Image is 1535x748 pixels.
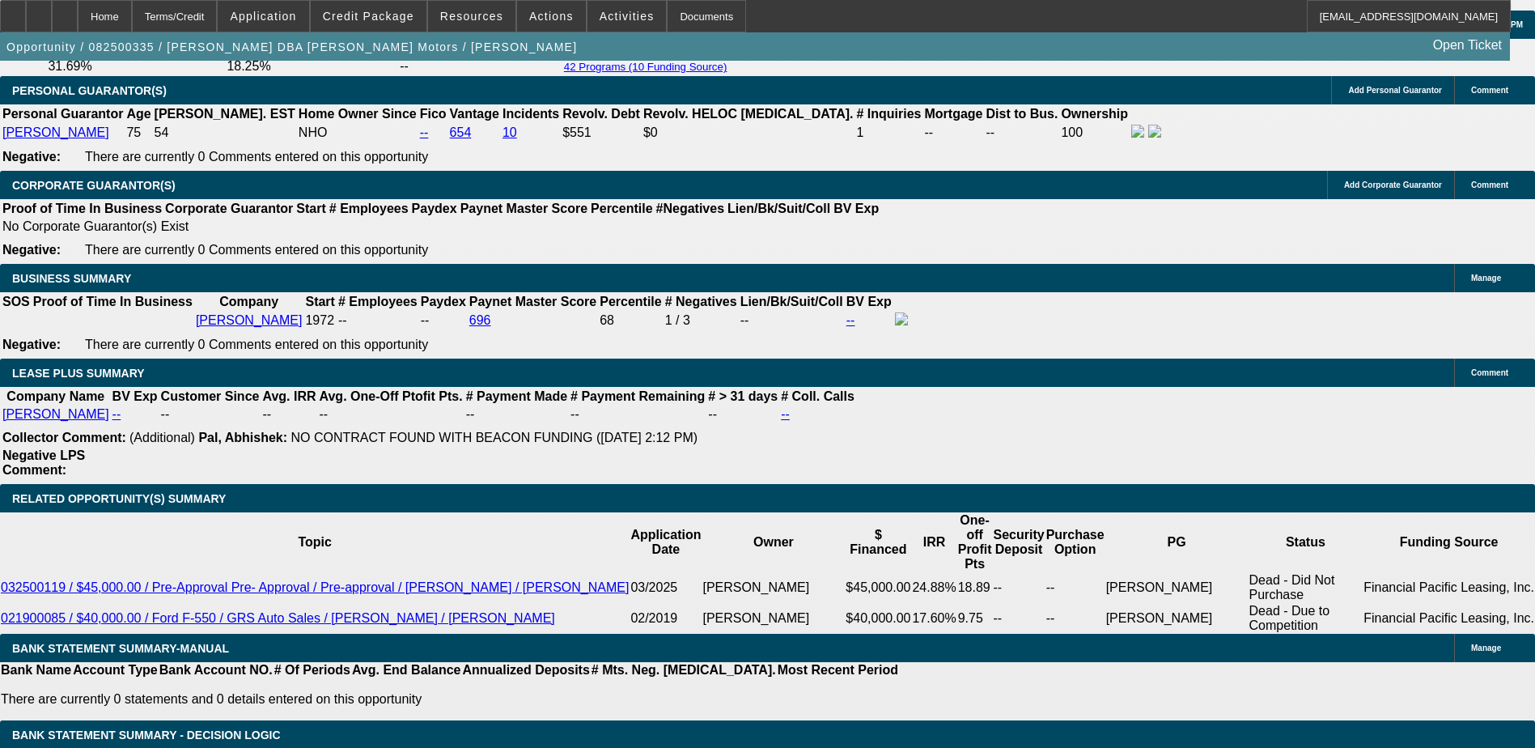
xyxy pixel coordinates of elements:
[591,202,652,215] b: Percentile
[600,295,661,308] b: Percentile
[562,107,640,121] b: Revolv. Debt
[1,692,898,707] p: There are currently 0 statements and 0 details entered on this opportunity
[72,662,159,678] th: Account Type
[562,124,641,142] td: $551
[600,313,661,328] div: 68
[85,243,428,257] span: There are currently 0 Comments entered on this opportunity
[957,603,993,634] td: 9.75
[2,219,886,235] td: No Corporate Guarantor(s) Exist
[218,1,308,32] button: Application
[299,107,417,121] b: Home Owner Since
[587,1,667,32] button: Activities
[642,124,854,142] td: $0
[957,572,993,603] td: 18.89
[2,107,123,121] b: Personal Guarantor
[630,603,702,634] td: 02/2019
[12,642,229,655] span: BANK STATEMENT SUMMARY-MANUAL
[924,124,984,142] td: --
[708,389,778,403] b: # > 31 days
[159,662,274,678] th: Bank Account NO.
[911,572,956,603] td: 24.88%
[702,512,845,572] th: Owner
[469,313,491,327] a: 696
[329,202,409,215] b: # Employees
[1105,603,1249,634] td: [PERSON_NAME]
[320,389,463,403] b: Avg. One-Off Ptofit Pts.
[2,294,31,310] th: SOS
[420,312,467,329] td: --
[740,295,843,308] b: Lien/Bk/Suit/Coll
[298,124,418,142] td: NHO
[630,512,702,572] th: Application Date
[895,312,908,325] img: facebook-icon.png
[32,294,193,310] th: Proof of Time In Business
[125,124,151,142] td: 75
[304,312,335,329] td: 1972
[112,407,121,421] a: --
[740,312,844,329] td: --
[112,389,158,403] b: BV Exp
[600,10,655,23] span: Activities
[911,512,956,572] th: IRR
[219,295,278,308] b: Company
[643,107,854,121] b: Revolv. HELOC [MEDICAL_DATA].
[12,492,226,505] span: RELATED OPPORTUNITY(S) SUMMARY
[6,40,577,53] span: Opportunity / 082500335 / [PERSON_NAME] DBA [PERSON_NAME] Motors / [PERSON_NAME]
[12,367,145,380] span: LEASE PLUS SUMMARY
[1,580,629,594] a: 032500119 / $45,000.00 / Pre-Approval Pre- Approval / Pre-approval / [PERSON_NAME] / [PERSON_NAME]
[665,295,737,308] b: # Negatives
[2,431,126,444] b: Collector Comment:
[665,313,737,328] div: 1 / 3
[517,1,586,32] button: Actions
[319,406,464,423] td: --
[12,179,176,192] span: CORPORATE GUARANTOR(S)
[1471,86,1508,95] span: Comment
[274,662,351,678] th: # Of Periods
[986,107,1058,121] b: Dist to Bus.
[2,243,61,257] b: Negative:
[992,512,1045,572] th: Security Deposit
[707,406,778,423] td: --
[1,611,555,625] a: 021900085 / $40,000.00 / Ford F-550 / GRS Auto Sales / [PERSON_NAME] / [PERSON_NAME]
[502,107,559,121] b: Incidents
[85,150,428,164] span: There are currently 0 Comments entered on this opportunity
[1045,512,1105,572] th: Purchase Option
[1105,512,1249,572] th: PG
[12,729,281,742] span: Bank Statement Summary - Decision Logic
[311,1,426,32] button: Credit Package
[591,662,777,678] th: # Mts. Neg. [MEDICAL_DATA].
[291,431,698,444] span: NO CONTRACT FOUND WITH BEACON FUNDING ([DATE] 2:12 PM)
[925,107,983,121] b: Mortgage
[226,58,397,74] td: 18.25%
[702,572,845,603] td: [PERSON_NAME]
[461,662,590,678] th: Annualized Deposits
[305,295,334,308] b: Start
[2,448,85,477] b: Negative LPS Comment:
[338,295,418,308] b: # Employees
[1249,572,1363,603] td: Dead - Did Not Purchase
[129,431,195,444] span: (Additional)
[165,202,293,215] b: Corporate Guarantor
[1363,512,1535,572] th: Funding Source
[1348,86,1442,95] span: Add Personal Guarantor
[2,125,109,139] a: [PERSON_NAME]
[570,406,706,423] td: --
[855,124,922,142] td: 1
[466,389,567,403] b: # Payment Made
[12,84,167,97] span: PERSONAL GUARANTOR(S)
[702,603,845,634] td: [PERSON_NAME]
[559,60,732,74] button: 42 Programs (10 Funding Source)
[440,10,503,23] span: Resources
[338,313,347,327] span: --
[727,202,830,215] b: Lien/Bk/Suit/Coll
[957,512,993,572] th: One-off Profit Pts
[160,406,261,423] td: --
[845,603,911,634] td: $40,000.00
[6,389,104,403] b: Company Name
[529,10,574,23] span: Actions
[1363,572,1535,603] td: Financial Pacific Leasing, Inc.
[1344,181,1442,189] span: Add Corporate Guarantor
[846,313,855,327] a: --
[12,272,131,285] span: BUSINESS SUMMARY
[196,313,303,327] a: [PERSON_NAME]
